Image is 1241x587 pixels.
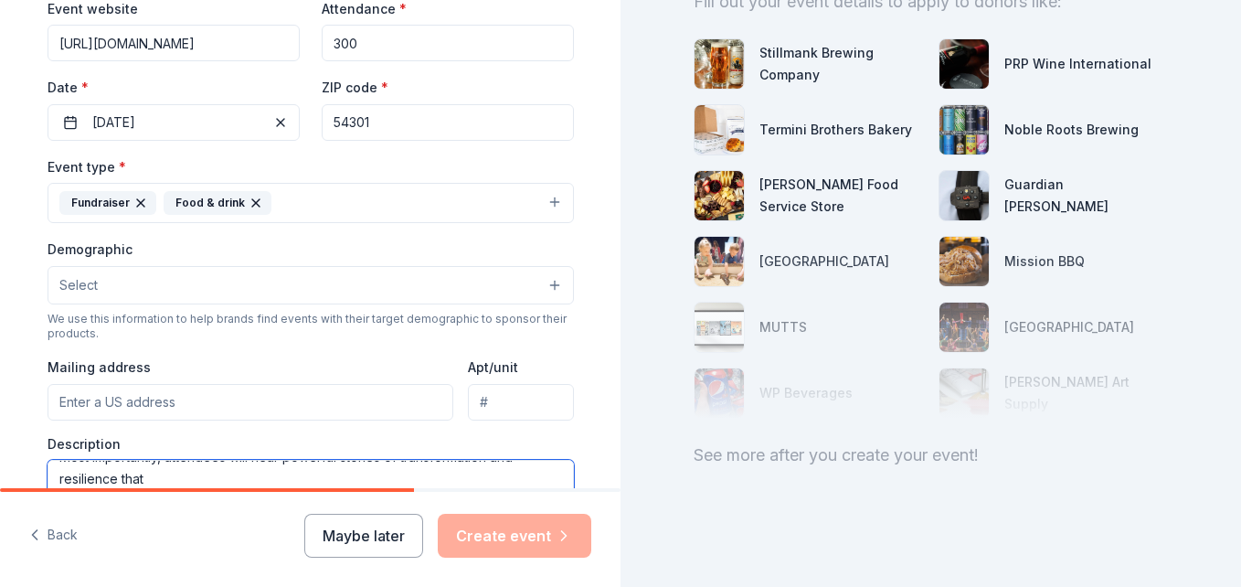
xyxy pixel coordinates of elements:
div: Noble Roots Brewing [1004,119,1139,141]
label: Event type [48,158,126,176]
div: Fundraiser [59,191,156,215]
input: 12345 (U.S. only) [322,104,574,141]
label: Mailing address [48,358,151,377]
button: Maybe later [304,514,423,558]
img: photo for Termini Brothers Bakery [695,105,744,155]
textarea: Grace & Gratitude is an evening dedicated to celebrating and supporting the mission of Ecumenical... [48,460,574,542]
div: Guardian [PERSON_NAME] [1004,174,1169,218]
label: Date [48,79,300,97]
div: See more after you create your event! [694,441,1168,470]
button: [DATE] [48,104,300,141]
div: PRP Wine International [1004,53,1151,75]
button: Select [48,266,574,304]
img: photo for Noble Roots Brewing [939,105,989,155]
button: FundraiserFood & drink [48,183,574,223]
div: Termini Brothers Bakery [759,119,912,141]
input: Enter a US address [48,384,454,421]
label: ZIP code [322,79,388,97]
img: photo for Gordon Food Service Store [695,171,744,220]
label: Description [48,435,121,454]
div: Stillmank Brewing Company [759,42,924,86]
div: Food & drink [164,191,271,215]
img: photo for Stillmank Brewing Company [695,39,744,89]
button: Back [29,517,78,555]
div: [PERSON_NAME] Food Service Store [759,174,924,218]
div: We use this information to help brands find events with their target demographic to sponsor their... [48,312,574,341]
img: photo for Guardian Angel Device [939,171,989,220]
img: photo for PRP Wine International [939,39,989,89]
input: 20 [322,25,574,61]
input: https://www... [48,25,300,61]
input: # [468,384,573,421]
span: Select [59,274,98,296]
label: Demographic [48,240,133,259]
label: Apt/unit [468,358,518,377]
